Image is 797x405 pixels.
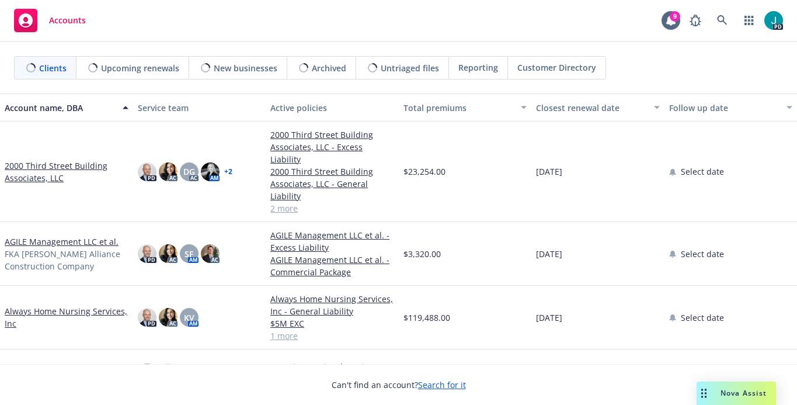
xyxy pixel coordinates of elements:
a: Amani Exceptional Services - Commercial Package [270,361,394,385]
img: photo [159,162,178,181]
a: 2000 Third Street Building Associates, LLC - General Liability [270,165,394,202]
span: [DATE] [536,165,562,178]
span: Reporting [458,61,498,74]
a: 2000 Third Street Building Associates, LLC [5,160,128,184]
span: Nova Assist [721,388,767,398]
a: $5M EXC [270,317,394,330]
span: New businesses [214,62,277,74]
img: photo [201,244,220,263]
a: Accounts [9,4,91,37]
a: + 2 [224,168,232,175]
img: photo [159,244,178,263]
a: Always Home Nursing Services, Inc - General Liability [270,293,394,317]
div: 9 [670,11,680,22]
span: [DATE] [536,311,562,324]
a: Report a Bug [684,9,707,32]
span: [DATE] [536,248,562,260]
button: Closest renewal date [531,94,664,122]
a: Search [711,9,734,32]
div: Drag to move [697,382,711,405]
span: DG [183,165,195,178]
a: 2000 Third Street Building Associates, LLC - Excess Liability [270,129,394,165]
span: Select date [681,165,724,178]
img: photo [159,308,178,327]
a: AGILE Management LLC et al. [5,236,119,248]
div: Service team [138,102,262,114]
span: Select date [681,311,724,324]
button: Service team [133,94,266,122]
button: Active policies [266,94,399,122]
span: Customer Directory [517,61,596,74]
span: $23,254.00 [403,165,446,178]
span: Untriaged files [381,62,439,74]
span: Select date [681,248,724,260]
a: 2 more [270,202,394,214]
button: Total premiums [399,94,532,122]
span: SF [185,248,193,260]
div: Active policies [270,102,394,114]
div: Total premiums [403,102,514,114]
span: Can't find an account? [332,379,466,391]
span: Accounts [49,16,86,25]
span: Clients [39,62,67,74]
span: Upcoming renewals [101,62,179,74]
div: Account name, DBA [5,102,116,114]
img: photo [138,308,156,327]
a: Search for it [418,379,466,390]
img: photo [159,364,178,382]
div: Follow up date [669,102,780,114]
span: $3,320.00 [403,248,441,260]
a: Always Home Nursing Services, Inc [5,305,128,330]
img: photo [201,162,220,181]
span: Archived [312,62,346,74]
img: photo [138,162,156,181]
span: KV [184,311,194,324]
a: 1 more [270,330,394,342]
img: photo [138,244,156,263]
a: AGILE Management LLC et al. - Excess Liability [270,229,394,254]
div: Closest renewal date [536,102,647,114]
span: FKA [PERSON_NAME] Alliance Construction Company [5,248,128,272]
a: Switch app [737,9,761,32]
span: $119,488.00 [403,311,450,324]
a: AGILE Management LLC et al. - Commercial Package [270,254,394,278]
button: Nova Assist [697,382,776,405]
img: photo [764,11,783,30]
